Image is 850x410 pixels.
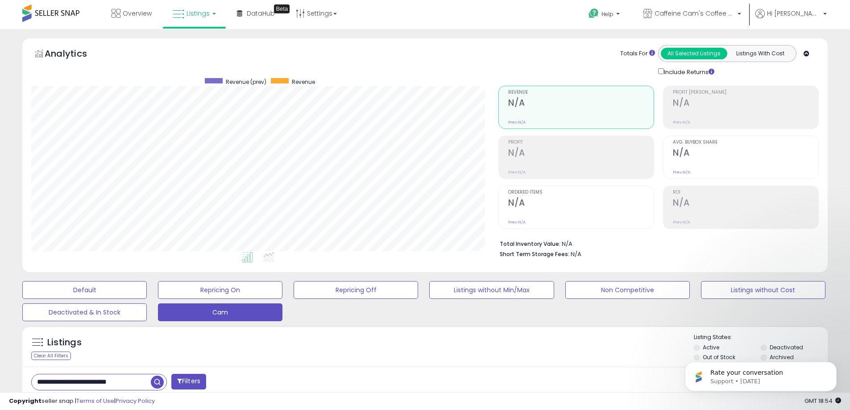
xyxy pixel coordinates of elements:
h2: N/A [508,98,654,110]
small: Prev: N/A [508,219,526,225]
button: Non Competitive [565,281,690,299]
button: Deactivated & In Stock [22,303,147,321]
button: Listings With Cost [727,48,793,59]
span: ROI [673,190,818,195]
small: Prev: N/A [673,219,690,225]
button: Filters [171,374,206,389]
span: DataHub [247,9,275,18]
b: Short Term Storage Fees: [500,250,569,258]
b: Total Inventory Value: [500,240,560,248]
button: Default [22,281,147,299]
a: Hi [PERSON_NAME] [755,9,827,29]
h2: N/A [673,198,818,210]
h2: N/A [673,148,818,160]
span: Overview [123,9,152,18]
iframe: Intercom notifications message [672,343,850,406]
span: Revenue (prev) [226,78,266,86]
span: Hi [PERSON_NAME] [767,9,821,18]
button: Listings without Cost [701,281,825,299]
h2: N/A [508,148,654,160]
div: Include Returns [651,66,725,77]
h2: N/A [673,98,818,110]
a: Terms of Use [76,397,114,405]
a: Help [581,1,629,29]
div: seller snap | | [9,397,155,406]
div: Totals For [620,50,655,58]
h5: Listings [47,336,82,349]
h5: Analytics [45,47,104,62]
span: Help [601,10,614,18]
span: Revenue [508,90,654,95]
p: Listing States: [694,333,828,342]
span: Avg. Buybox Share [673,140,818,145]
span: N/A [571,250,581,258]
span: Revenue [292,78,315,86]
small: Prev: N/A [508,120,526,125]
small: Prev: N/A [508,170,526,175]
button: Cam [158,303,282,321]
button: Listings without Min/Max [429,281,554,299]
a: Privacy Policy [116,397,155,405]
span: Ordered Items [508,190,654,195]
small: Prev: N/A [673,120,690,125]
button: Repricing On [158,281,282,299]
span: Profit [508,140,654,145]
i: Get Help [588,8,599,19]
button: Repricing Off [294,281,418,299]
span: Profit [PERSON_NAME] [673,90,818,95]
strong: Copyright [9,397,41,405]
span: Caffeine Cam's Coffee & Candy Company Inc. [655,9,735,18]
button: All Selected Listings [661,48,727,59]
small: Prev: N/A [673,170,690,175]
span: Listings [187,9,210,18]
li: N/A [500,238,812,248]
div: Tooltip anchor [274,4,290,13]
h2: N/A [508,198,654,210]
div: Clear All Filters [31,352,71,360]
